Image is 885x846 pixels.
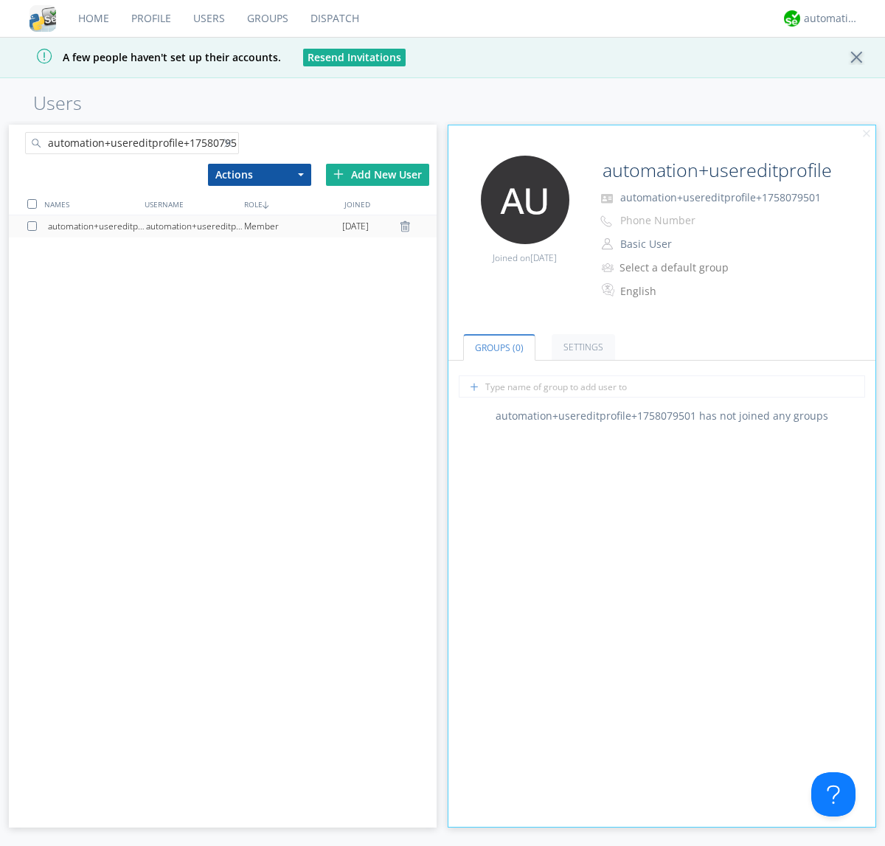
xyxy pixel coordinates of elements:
[600,215,612,227] img: phone-outline.svg
[811,772,855,816] iframe: Toggle Customer Support
[208,164,311,186] button: Actions
[244,215,342,237] div: Member
[11,50,281,64] span: A few people haven't set up their accounts.
[41,193,140,215] div: NAMES
[530,252,557,264] span: [DATE]
[459,375,865,398] input: Type name of group to add user to
[597,156,835,185] input: Name
[240,193,340,215] div: ROLE
[804,11,859,26] div: automation+atlas
[341,193,440,215] div: JOINED
[9,215,437,237] a: automation+usereditprofile+1758079501automation+usereditprofile+1758079501Member[DATE]
[303,49,406,66] button: Resend Invitations
[552,334,615,360] a: Settings
[48,215,146,237] div: automation+usereditprofile+1758079501
[481,156,569,244] img: 373638.png
[333,169,344,179] img: plus.svg
[619,260,743,275] div: Select a default group
[861,129,872,139] img: cancel.svg
[25,132,239,154] input: Search users
[784,10,800,27] img: d2d01cd9b4174d08988066c6d424eccd
[602,281,617,299] img: In groups with Translation enabled, this user's messages will be automatically translated to and ...
[615,234,763,254] button: Basic User
[342,215,369,237] span: [DATE]
[448,409,876,423] div: automation+usereditprofile+1758079501 has not joined any groups
[602,257,616,277] img: icon-alert-users-thin-outline.svg
[602,238,613,250] img: person-outline.svg
[326,164,429,186] div: Add New User
[620,284,743,299] div: English
[141,193,240,215] div: USERNAME
[463,334,535,361] a: Groups (0)
[493,252,557,264] span: Joined on
[29,5,56,32] img: cddb5a64eb264b2086981ab96f4c1ba7
[146,215,244,237] div: automation+usereditprofile+1758079501
[620,190,821,204] span: automation+usereditprofile+1758079501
